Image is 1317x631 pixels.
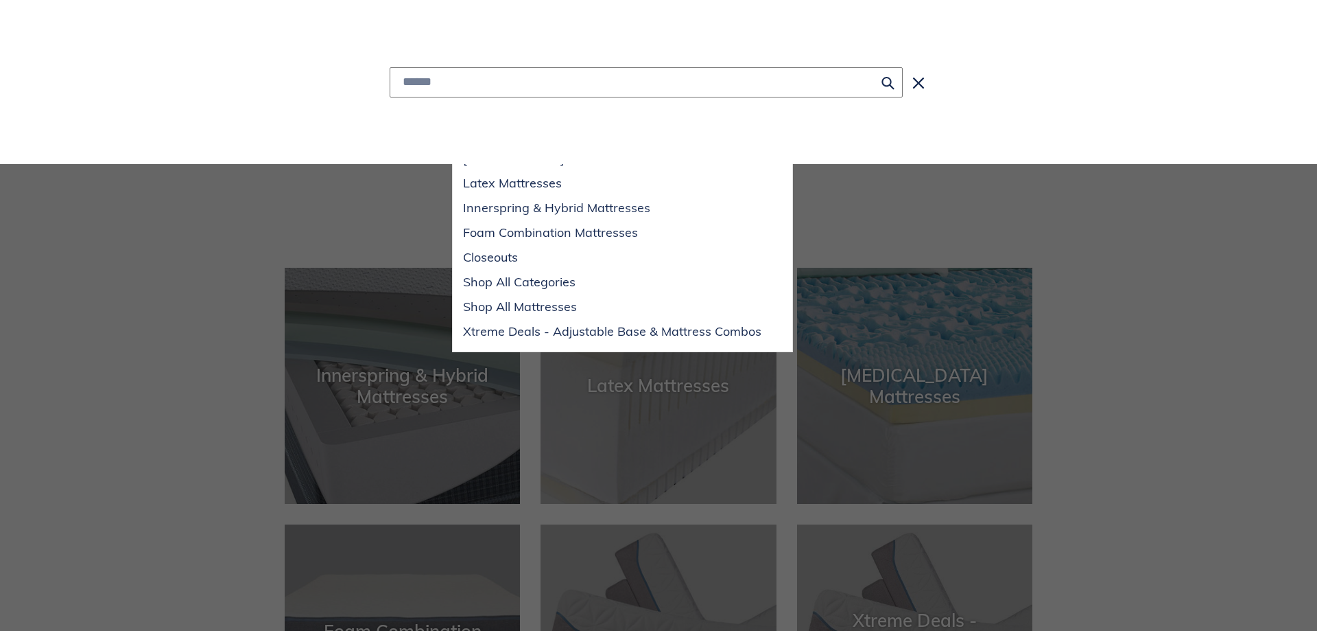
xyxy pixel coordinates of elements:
input: Search [390,67,903,97]
a: Shop All Mattresses [453,295,772,319]
a: Closeouts [453,245,772,270]
a: Shop All Categories [453,270,772,295]
span: Foam Combination Mattresses [463,225,638,241]
a: Foam Combination Mattresses [453,220,772,245]
a: Innerspring & Hybrid Mattresses [453,196,772,220]
span: Xtreme Deals - Adjustable Base & Mattress Combos [463,323,761,340]
span: Closeouts [463,249,518,266]
span: Latex Mattresses [463,175,562,192]
span: Shop All Mattresses [463,299,577,315]
a: Xtreme Deals - Adjustable Base & Mattress Combos [453,319,772,344]
a: Latex Mattresses [453,171,772,196]
span: Innerspring & Hybrid Mattresses [463,200,650,216]
span: Shop All Categories [463,274,576,290]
